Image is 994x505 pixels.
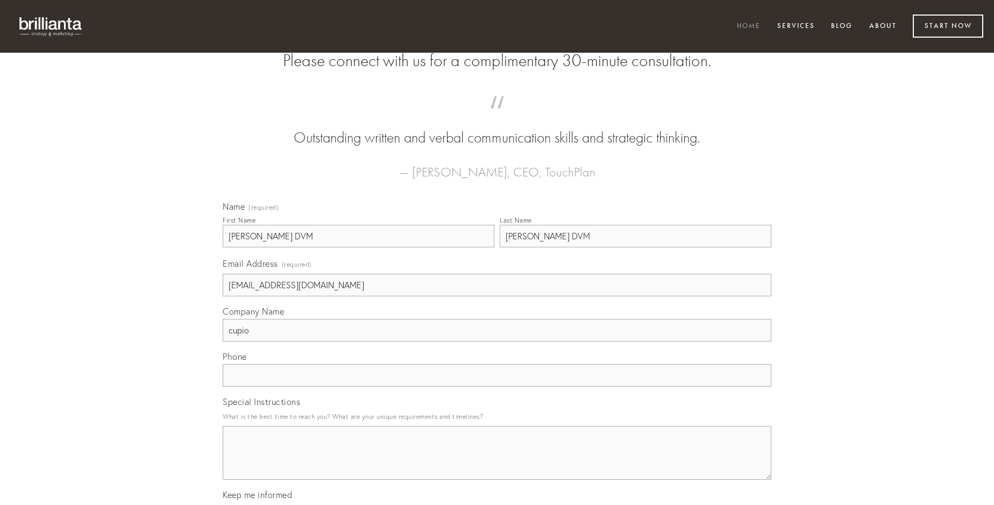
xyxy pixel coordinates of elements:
span: Phone [223,351,247,362]
span: (required) [248,204,279,211]
span: Special Instructions [223,396,300,407]
span: “ [240,106,754,127]
div: Last Name [500,216,532,224]
span: Company Name [223,306,284,317]
h2: Please connect with us for a complimentary 30-minute consultation. [223,51,771,71]
span: Name [223,201,245,212]
a: Services [770,18,822,35]
span: Email Address [223,258,278,269]
div: First Name [223,216,255,224]
span: Keep me informed [223,489,292,500]
figcaption: — [PERSON_NAME], CEO, TouchPlan [240,148,754,183]
a: Blog [824,18,860,35]
span: (required) [282,257,312,272]
a: Start Now [913,15,983,38]
img: brillianta - research, strategy, marketing [11,11,91,42]
a: About [862,18,904,35]
a: Home [730,18,768,35]
blockquote: Outstanding written and verbal communication skills and strategic thinking. [240,106,754,148]
p: What is the best time to reach you? What are your unique requirements and timelines? [223,409,771,424]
